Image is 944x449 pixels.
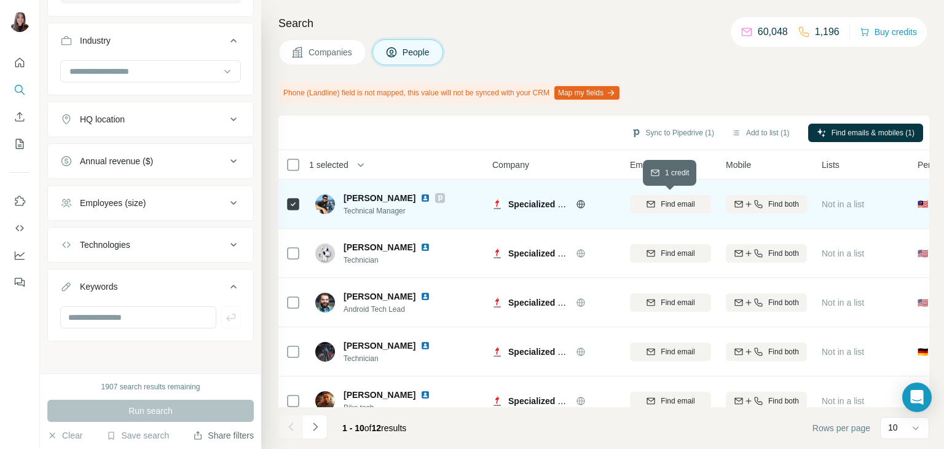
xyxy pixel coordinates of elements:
[822,248,864,258] span: Not in a list
[768,297,799,308] span: Find both
[10,12,29,32] img: Avatar
[726,392,807,410] button: Find both
[822,347,864,357] span: Not in a list
[822,396,864,406] span: Not in a list
[344,241,415,253] span: [PERSON_NAME]
[758,25,788,39] p: 60,048
[315,391,335,411] img: Avatar
[80,280,117,293] div: Keywords
[278,82,622,103] div: Phone (Landline) field is not mapped, this value will not be synced with your CRM
[815,25,840,39] p: 1,196
[812,422,870,434] span: Rows per page
[80,155,153,167] div: Annual revenue ($)
[10,244,29,266] button: Dashboard
[10,79,29,101] button: Search
[420,242,430,252] img: LinkedIn logo
[918,296,928,309] span: 🇺🇸
[344,290,415,303] span: [PERSON_NAME]
[106,429,169,442] button: Save search
[315,244,335,263] img: Avatar
[768,346,799,357] span: Find both
[508,298,643,308] span: Specialized Bicycle Components
[661,346,694,357] span: Find email
[315,342,335,362] img: Avatar
[10,52,29,74] button: Quick start
[822,159,840,171] span: Lists
[48,105,253,134] button: HQ location
[918,346,928,358] span: 🇩🇪
[661,297,694,308] span: Find email
[344,192,415,204] span: [PERSON_NAME]
[726,244,807,263] button: Find both
[80,34,111,47] div: Industry
[630,293,711,312] button: Find email
[832,127,914,138] span: Find emails & mobiles (1)
[726,159,751,171] span: Mobile
[822,199,864,209] span: Not in a list
[344,389,415,401] span: [PERSON_NAME]
[918,198,928,210] span: 🇲🇾
[630,392,711,410] button: Find email
[420,341,430,351] img: LinkedIn logo
[726,195,807,213] button: Find both
[768,395,799,407] span: Find both
[492,298,502,308] img: Logo of Specialized Bicycle Components
[101,381,200,392] div: 1907 search results remaining
[193,429,254,442] button: Share filters
[342,423,364,433] span: 1 - 10
[902,383,932,412] div: Open Intercom Messenger
[726,343,807,361] button: Find both
[508,396,643,406] span: Specialized Bicycle Components
[10,133,29,155] button: My lists
[420,193,430,203] img: LinkedIn logo
[278,15,929,32] h4: Search
[48,230,253,260] button: Technologies
[315,293,335,312] img: Avatar
[344,205,445,217] span: Technical Manager
[47,429,82,442] button: Clear
[661,248,694,259] span: Find email
[48,272,253,306] button: Keywords
[623,124,723,142] button: Sync to Pipedrive (1)
[768,248,799,259] span: Find both
[822,298,864,308] span: Not in a list
[492,396,502,406] img: Logo of Specialized Bicycle Components
[364,423,372,433] span: of
[48,188,253,218] button: Employees (size)
[372,423,382,433] span: 12
[508,347,643,357] span: Specialized Bicycle Components
[723,124,798,142] button: Add to list (1)
[630,244,711,263] button: Find email
[403,46,431,58] span: People
[80,239,130,251] div: Technologies
[554,86,619,100] button: Map my fields
[630,159,651,171] span: Email
[344,255,445,266] span: Technician
[10,106,29,128] button: Enrich CSV
[420,390,430,400] img: LinkedIn logo
[309,159,348,171] span: 1 selected
[661,395,694,407] span: Find email
[492,199,502,209] img: Logo of Specialized Bicycle Components
[726,293,807,312] button: Find both
[10,217,29,239] button: Use Surfe API
[808,124,923,142] button: Find emails & mobiles (1)
[10,271,29,293] button: Feedback
[344,340,415,352] span: [PERSON_NAME]
[48,146,253,176] button: Annual revenue ($)
[344,353,445,364] span: Technician
[303,415,328,439] button: Navigate to next page
[420,292,430,301] img: LinkedIn logo
[309,46,353,58] span: Companies
[768,199,799,210] span: Find both
[918,247,928,260] span: 🇺🇸
[492,159,529,171] span: Company
[492,248,502,258] img: Logo of Specialized Bicycle Components
[48,26,253,60] button: Industry
[661,199,694,210] span: Find email
[344,402,445,413] span: Bike tech
[10,190,29,212] button: Use Surfe on LinkedIn
[342,423,406,433] span: results
[630,343,711,361] button: Find email
[508,248,643,258] span: Specialized Bicycle Components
